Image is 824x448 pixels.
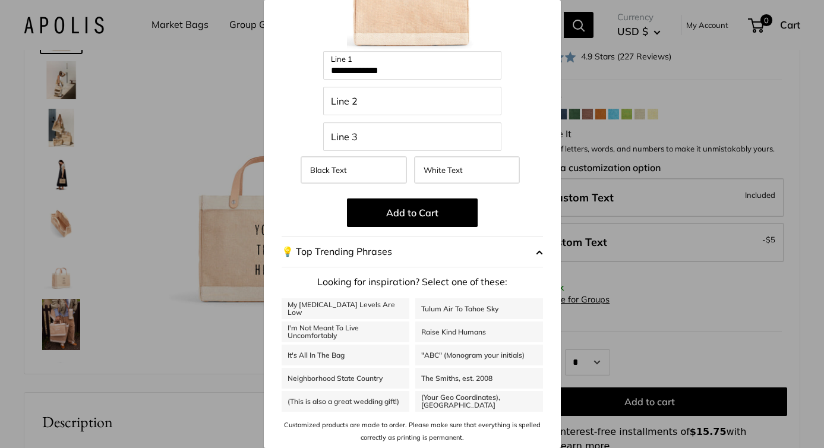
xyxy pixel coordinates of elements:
label: Black Text [301,156,406,184]
button: 💡 Top Trending Phrases [282,236,543,267]
a: Tulum Air To Tahoe Sky [415,298,543,319]
a: It's All In The Bag [282,345,409,365]
a: (Your Geo Coordinates), [GEOGRAPHIC_DATA] [415,391,543,412]
iframe: Sign Up via Text for Offers [10,403,127,438]
a: The Smiths, est. 2008 [415,368,543,389]
a: Raise Kind Humans [415,321,543,342]
p: Looking for inspiration? Select one of these: [282,273,543,291]
a: "ABC" (Monogram your initials) [415,345,543,365]
button: Add to Cart [347,198,478,227]
a: I'm Not Meant To Live Uncomfortably [282,321,409,342]
span: Black Text [310,165,347,175]
a: (This is also a great wedding gift!) [282,391,409,412]
a: Neighborhood State Country [282,368,409,389]
span: White Text [424,165,463,175]
label: White Text [414,156,520,184]
a: My [MEDICAL_DATA] Levels Are Low [282,298,409,319]
p: Customized products are made to order. Please make sure that everything is spelled correctly as p... [282,419,543,443]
